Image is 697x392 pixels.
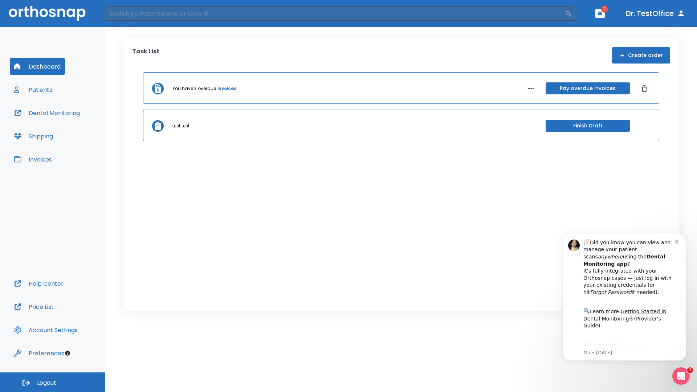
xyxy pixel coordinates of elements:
[10,275,68,292] button: Help Center
[10,344,69,362] button: Preferences
[687,367,693,373] span: 1
[552,226,697,365] iframe: Intercom notifications message
[104,6,565,21] input: Search by Patient Name or Case #
[10,298,58,315] button: Price List
[217,85,236,92] a: invoices
[172,123,189,129] p: test test
[9,6,86,21] img: Orthosnap
[64,350,71,356] div: Tooltip anchor
[37,379,56,387] span: Logout
[612,47,670,64] button: Create order
[10,127,57,145] button: Shipping
[623,7,688,20] button: Dr. TestOffice
[546,120,630,132] button: Finish Draft
[546,82,630,94] button: Pay overdue invoices
[10,151,56,168] button: Invoices
[132,47,159,64] p: Task List
[601,5,608,13] span: 1
[10,104,84,122] button: Dental Monitoring
[123,11,129,17] button: Dismiss notification
[172,85,216,92] p: You have 3 overdue
[672,367,690,385] iframe: Intercom live chat
[639,83,650,94] button: Dismiss
[10,58,65,75] button: Dashboard
[32,123,123,130] p: Message from Ma, sent 4w ago
[32,114,123,151] div: Download the app: | ​ Let us know if you need help getting started!
[10,81,57,98] button: Patients
[10,321,82,339] button: Account Settings
[32,116,96,129] a: App Store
